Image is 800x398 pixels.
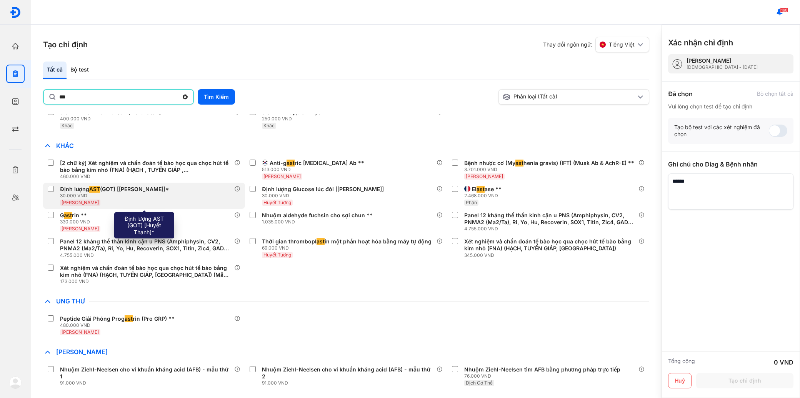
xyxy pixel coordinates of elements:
div: 330.000 VND [60,219,102,225]
span: Dịch Cơ Thể [466,380,493,386]
div: 400.000 VND [60,116,164,122]
div: [2 chữ ký] Xét nghiệm và chẩn đoán tế bào học qua chọc hút tế bào bằng kim nhỏ (FNA) (HẠCH , TUYẾ... [60,160,231,173]
div: 69.000 VND [262,245,435,251]
div: 3.701.000 VND [464,167,637,173]
div: Thay đổi ngôn ngữ: [543,37,649,52]
div: Thời gian thrombopl in một phần hoạt hóa bằng máy tự động [262,238,432,245]
div: 460.000 VND [60,173,234,180]
span: Khác [52,142,78,150]
span: ast [125,315,133,322]
span: [PERSON_NAME] [52,348,112,356]
span: ast [477,186,485,193]
span: [PERSON_NAME] [62,226,99,231]
div: Phân loại (Tất cả) [503,93,636,101]
div: Nhuộm Ziehl-Neelsen tìm AFB bằng phương pháp trực tiếp [464,366,620,373]
img: logo [9,376,22,389]
div: 2.468.000 VND [464,193,505,199]
button: Huỷ [668,373,692,388]
span: [PERSON_NAME] [263,173,301,179]
span: Khác [62,123,73,128]
span: AST [89,186,100,193]
div: Xét nghiệm và chẩn đoán tế bào học qua chọc hút tế bào bằng kim nhỏ (FNA) (HẠCH, TUYẾN GIÁP, [GEO... [60,265,231,278]
div: Bệnh nhược cơ (My henia gravis) (IFT) (Musk Ab & AchR-E) ** [464,160,634,167]
div: 4.755.000 VND [464,226,638,232]
div: [PERSON_NAME] [687,57,758,64]
span: [PERSON_NAME] [466,173,503,179]
div: Ghi chú cho Diag & Bệnh nhân [668,160,793,169]
div: Định lượng (GOT) [[PERSON_NAME]]* [60,186,169,193]
div: Tất cả [43,62,67,79]
span: Huyết Tương [263,252,291,258]
div: 1.035.000 VND [262,219,376,225]
div: Đã chọn [668,89,693,98]
span: Phân [466,200,477,205]
span: Huyết Tương [263,200,291,205]
div: Anti-g ric [MEDICAL_DATA] Ab ** [270,160,364,167]
div: Nhuộm Ziehl-Neelsen cho vi khuẩn kháng acid (AFB) - mẫu thứ 2 [262,366,433,380]
div: Panel 12 kháng thể thần kinh cận u PNS (Amphiphysin, CV2, PNMA2 (Ma2/Ta), Ri, Yo, Hu, Recoverin, ... [60,238,231,252]
span: ast [515,160,523,167]
div: 0 VND [774,358,793,367]
span: [PERSON_NAME] [62,329,99,335]
div: 513.000 VND [262,167,367,173]
div: [DEMOGRAPHIC_DATA] - [DATE] [687,64,758,70]
div: 480.000 VND [60,322,178,328]
div: 30.000 VND [60,193,172,199]
h3: Xác nhận chỉ định [668,37,733,48]
div: Xét nghiệm và chẩn đoán tế bào học qua chọc hút tế bào bằng kim nhỏ (FNA) (HẠCH, TUYẾN GIÁP, [GEO... [464,238,635,252]
span: Ung Thư [52,297,89,305]
div: Bỏ chọn tất cả [757,90,793,97]
div: Tạo bộ test với các xét nghiệm đã chọn [674,124,769,138]
span: 160 [780,7,788,13]
div: Peptide Giải Phóng Prog rin (Pro GRP) ** [60,315,175,322]
div: Nhuộm aldehyde fuchsin cho sợi chun ** [262,212,373,219]
div: 173.000 VND [60,278,234,285]
div: 76.000 VND [464,373,623,379]
button: Tạo chỉ định [696,373,793,388]
button: Tìm Kiếm [198,89,235,105]
div: Bộ test [67,62,93,79]
div: 4.755.000 VND [60,252,234,258]
div: Vui lòng chọn test để tạo chỉ định [668,103,793,110]
div: 250.000 VND [262,116,336,122]
h3: Tạo chỉ định [43,39,88,50]
span: Khác [263,123,275,128]
img: logo [10,7,21,18]
div: Nhuộm Ziehl-Neelsen cho vi khuẩn kháng acid (AFB) - mẫu thứ 1 [60,366,231,380]
div: Panel 12 kháng thể thần kinh cận u PNS (Amphiphysin, CV2, PNMA2 (Ma2/Ta), Ri, Yo, Hu, Recoverin, ... [464,212,635,226]
span: Tiếng Việt [609,41,635,48]
div: 30.000 VND [262,193,387,199]
span: ast [287,160,295,167]
div: Định lượng Glucose lúc đói [[PERSON_NAME]] [262,186,384,193]
div: 345.000 VND [464,252,638,258]
span: ast [317,238,325,245]
span: [PERSON_NAME] [62,200,99,205]
div: 91.000 VND [262,380,436,386]
div: Tổng cộng [668,358,695,367]
span: ast [64,212,72,219]
div: 91.000 VND [60,380,234,386]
